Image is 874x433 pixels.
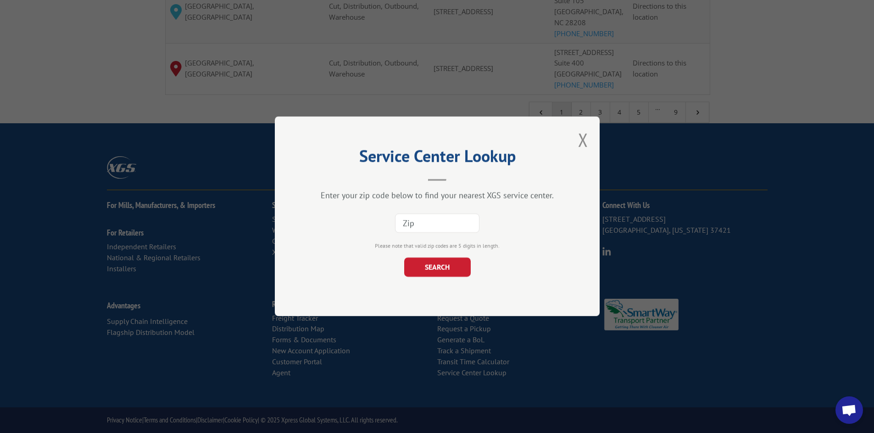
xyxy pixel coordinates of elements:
input: Zip [395,214,479,233]
div: Enter your zip code below to find your nearest XGS service center. [321,191,554,201]
button: SEARCH [404,258,470,277]
button: Close modal [578,128,588,152]
a: Open chat [835,396,863,424]
h2: Service Center Lookup [321,150,554,167]
div: Please note that valid zip codes are 5 digits in length. [321,242,554,251]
